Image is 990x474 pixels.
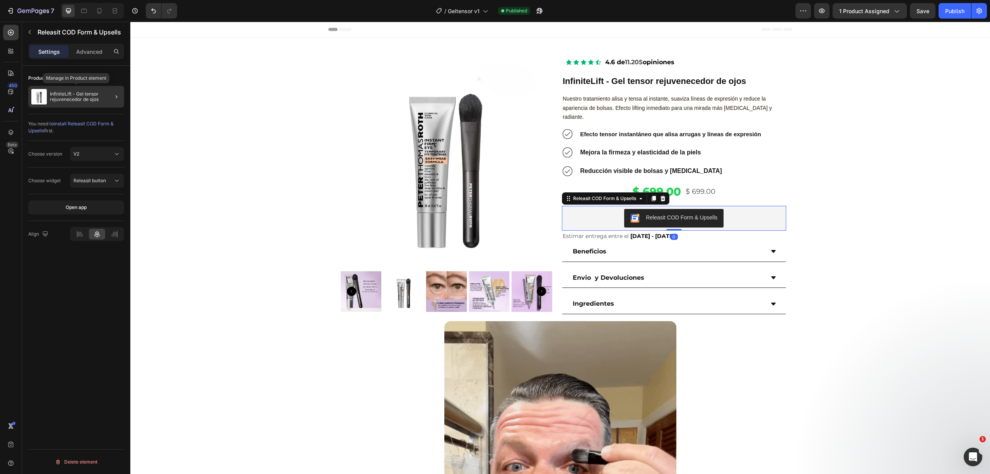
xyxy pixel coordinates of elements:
[73,151,79,157] span: V2
[70,147,124,161] button: V2
[450,125,632,137] p: Mejora la firmeza y elasticidad de la piels
[442,226,476,233] strong: Beneficios
[28,75,62,82] div: Product source
[3,3,58,19] button: 7
[502,162,551,178] div: $ 699.00
[31,89,47,104] img: product feature img
[441,173,507,180] div: Releasit COD Form & Upsells
[76,48,102,56] p: Advanced
[945,7,964,15] div: Publish
[839,7,889,15] span: 1 product assigned
[38,27,121,37] p: Releasit COD Form & Upsells
[432,74,642,98] span: Nuestro tratamiento alisa y tensa al instante, suaviza líneas de expresión y reduce la apariencia...
[38,48,60,56] p: Settings
[540,212,548,218] div: 0
[917,8,929,14] span: Save
[7,82,19,89] div: 450
[432,144,443,155] img: gempages_577323134357602854-be76b430-ad08-4fd2-abd3-ff55c54fb7a3.png
[910,3,935,19] button: Save
[939,3,971,19] button: Publish
[500,211,544,218] span: [DATE] - [DATE]
[66,204,87,211] div: Open app
[512,37,544,44] span: opiniones
[51,6,54,15] p: 7
[450,144,632,155] p: Reducción visible de bolsas y [MEDICAL_DATA]
[494,187,593,206] button: Releasit COD Form & Upsells
[980,436,986,442] span: 1
[444,7,446,15] span: /
[73,178,106,183] span: Releasit button
[475,37,495,44] span: 4.6 de
[406,265,416,274] button: Carousel Next Arrow
[28,121,114,133] span: install Releasit COD Form & Upsells
[964,448,982,466] iframe: Intercom live chat
[28,229,50,240] div: Align
[432,53,656,66] h1: InfiniteLift - Gel tensor rejuvenecedor de ojos
[515,192,587,200] div: Releasit COD Form & Upsells
[432,211,498,218] span: Estimar entrega entre el
[55,457,97,467] div: Delete element
[6,142,19,148] div: Beta
[28,456,124,468] button: Delete element
[495,37,512,44] strong: 11.205
[450,107,632,118] p: Efecto tensor instantáneo que alisa arrugas y líneas de expresión
[500,192,509,201] img: CKKYs5695_ICEAE=.webp
[28,151,62,157] div: Choose version
[833,3,907,19] button: 1 product assigned
[130,22,990,474] iframe: Design area
[146,3,177,19] div: Undo/Redo
[506,7,527,14] span: Published
[28,177,61,184] div: Choose widget
[448,7,480,15] span: Geltensor v1
[555,165,586,175] div: $ 699.00
[432,125,443,136] img: gempages_577323134357602854-be76b430-ad08-4fd2-abd3-ff55c54fb7a3.png
[28,200,124,214] button: Open app
[432,107,443,118] img: gempages_577323134357602854-be76b430-ad08-4fd2-abd3-ff55c54fb7a3.png
[50,91,121,102] p: InfiniteLift - Gel tensor rejuvenecedor de ojos
[442,278,484,286] strong: Ingredientes
[442,252,514,260] strong: Envio y Devoluciones
[217,265,226,274] button: Carousel Back Arrow
[28,120,124,134] div: You need to first.
[70,174,124,188] button: Releasit button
